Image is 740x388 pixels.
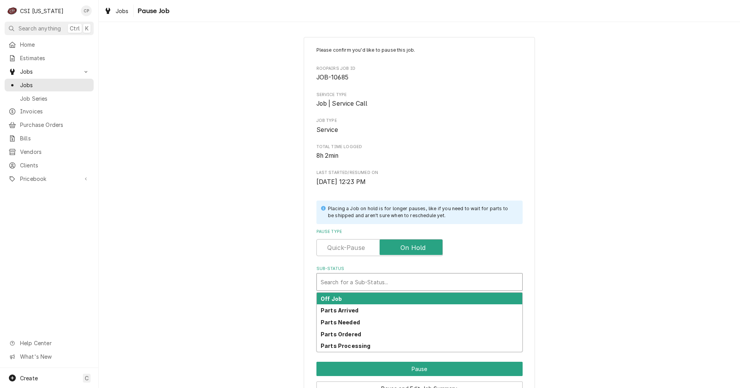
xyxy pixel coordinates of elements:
[316,362,523,376] button: Pause
[316,100,368,107] span: Job | Service Call
[316,362,523,376] div: Button Group Row
[20,67,78,76] span: Jobs
[321,342,371,349] strong: Parts Processing
[316,47,523,346] div: Job Pause Form
[20,7,64,15] div: CSI [US_STATE]
[85,24,89,32] span: K
[316,125,523,135] span: Job Type
[316,229,523,256] div: Pause Type
[5,337,94,349] a: Go to Help Center
[20,161,90,169] span: Clients
[81,5,92,16] div: Craig Pierce's Avatar
[20,353,89,361] span: What's New
[321,319,360,326] strong: Parts Needed
[70,24,80,32] span: Ctrl
[316,144,523,160] div: Total Time Logged
[20,121,90,129] span: Purchase Orders
[316,92,523,108] div: Service Type
[5,172,94,185] a: Go to Pricebook
[20,134,90,142] span: Bills
[321,307,358,314] strong: Parts Arrived
[316,92,523,98] span: Service Type
[5,79,94,91] a: Jobs
[20,54,90,62] span: Estimates
[316,151,523,160] span: Total Time Logged
[316,66,523,72] span: Roopairs Job ID
[20,375,38,381] span: Create
[20,81,90,89] span: Jobs
[5,22,94,35] button: Search anythingCtrlK
[316,152,339,159] span: 8h 2min
[316,178,366,186] span: [DATE] 12:23 PM
[20,175,78,183] span: Pricebook
[5,159,94,172] a: Clients
[101,5,132,17] a: Jobs
[316,170,523,176] span: Last Started/Resumed On
[328,205,515,219] div: Placing a Job on hold is for longer pauses, like if you need to wait for parts to be shipped and ...
[5,132,94,145] a: Bills
[135,6,170,16] span: Pause Job
[316,126,338,133] span: Service
[5,105,94,118] a: Invoices
[316,229,523,235] label: Pause Type
[316,118,523,124] span: Job Type
[316,118,523,134] div: Job Type
[5,38,94,51] a: Home
[5,52,94,64] a: Estimates
[316,266,523,272] label: Sub-Status
[5,145,94,158] a: Vendors
[316,266,523,291] div: Sub-Status
[7,5,18,16] div: C
[321,295,342,302] strong: Off Job
[20,40,90,49] span: Home
[321,331,361,337] strong: Parts Ordered
[5,65,94,78] a: Go to Jobs
[5,118,94,131] a: Purchase Orders
[316,73,523,82] span: Roopairs Job ID
[81,5,92,16] div: CP
[316,144,523,150] span: Total Time Logged
[316,99,523,108] span: Service Type
[316,177,523,187] span: Last Started/Resumed On
[20,339,89,347] span: Help Center
[316,66,523,82] div: Roopairs Job ID
[18,24,61,32] span: Search anything
[316,47,523,54] p: Please confirm you'd like to pause this job.
[316,74,348,81] span: JOB-10685
[116,7,129,15] span: Jobs
[20,94,90,103] span: Job Series
[316,170,523,186] div: Last Started/Resumed On
[5,92,94,105] a: Job Series
[5,350,94,363] a: Go to What's New
[7,5,18,16] div: CSI Kentucky's Avatar
[20,148,90,156] span: Vendors
[20,107,90,115] span: Invoices
[85,374,89,382] span: C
